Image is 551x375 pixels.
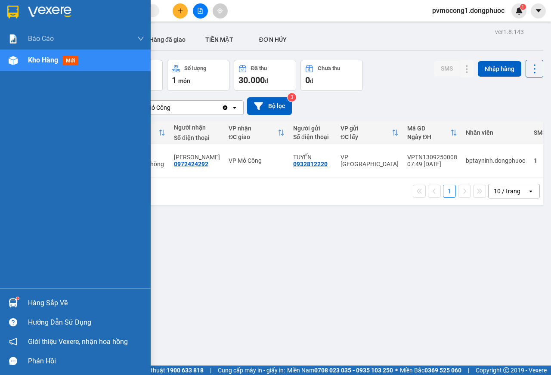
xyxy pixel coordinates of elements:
div: Mã GD [407,125,450,132]
div: Hàng sắp về [28,297,144,310]
img: solution-icon [9,34,18,43]
div: TUYẾN [293,154,332,161]
img: icon-new-feature [515,7,523,15]
span: | [468,366,469,375]
span: | [210,366,211,375]
div: Số điện thoại [174,134,220,141]
div: VP Mỏ Công [229,157,285,164]
div: Số lượng [184,65,206,71]
div: SMS [534,129,546,136]
svg: Clear value [222,104,229,111]
sup: 1 [16,297,19,300]
div: 0972424292 [174,161,208,167]
span: copyright [503,367,509,373]
button: caret-down [531,3,546,19]
div: VP gửi [341,125,392,132]
span: đ [310,77,313,84]
div: ĐC lấy [341,133,392,140]
th: Toggle SortBy [224,121,289,144]
span: notification [9,338,17,346]
div: ver 1.8.143 [495,27,524,37]
button: Bộ lọc [247,97,292,115]
span: 1 [172,75,176,85]
div: bptayninh.dongphuoc [466,157,525,164]
button: aim [213,3,228,19]
span: down [137,35,144,42]
div: VP Mỏ Công [137,103,170,112]
div: ĐC giao [229,133,278,140]
span: 0 [305,75,310,85]
button: Nhập hàng [478,61,521,77]
div: VP nhận [229,125,278,132]
span: question-circle [9,318,17,326]
span: Miền Nam [287,366,393,375]
span: Miền Bắc [400,366,461,375]
strong: 0708 023 035 - 0935 103 250 [314,367,393,374]
span: mới [62,56,78,65]
sup: 1 [520,4,526,10]
sup: 3 [288,93,296,102]
span: file-add [197,8,203,14]
span: món [178,77,190,84]
div: 07:49 [DATE] [407,161,457,167]
input: Selected VP Mỏ Công. [171,103,172,112]
div: Ngày ĐH [407,133,450,140]
span: Hỗ trợ kỹ thuật: [125,366,204,375]
button: Hàng đã giao [142,29,192,50]
span: TIỀN MẶT [205,36,233,43]
span: pvmocong1.dongphuoc [425,5,511,16]
span: ⚪️ [395,369,398,372]
div: Nhân viên [466,129,525,136]
span: caret-down [535,7,542,15]
img: warehouse-icon [9,298,18,307]
span: Báo cáo [28,33,54,44]
div: 0932812220 [293,161,328,167]
button: Đã thu30.000đ [234,60,296,91]
div: ANH VĂN [174,154,220,161]
div: Hướng dẫn sử dụng [28,316,144,329]
strong: 0369 525 060 [424,367,461,374]
button: Số lượng1món [167,60,229,91]
span: plus [177,8,183,14]
span: 30.000 [238,75,265,85]
svg: open [527,188,534,195]
button: 1 [443,185,456,198]
button: Chưa thu0đ [300,60,363,91]
th: Toggle SortBy [403,121,461,144]
div: Đã thu [251,65,267,71]
span: 1 [521,4,524,10]
strong: 1900 633 818 [167,367,204,374]
svg: open [231,104,238,111]
button: file-add [193,3,208,19]
div: Chưa thu [318,65,340,71]
div: VP [GEOGRAPHIC_DATA] [341,154,399,167]
th: Toggle SortBy [336,121,403,144]
span: đ [265,77,268,84]
span: Kho hàng [28,56,58,64]
span: aim [217,8,223,14]
div: Phản hồi [28,355,144,368]
span: ĐƠN HỦY [259,36,287,43]
div: Người gửi [293,125,332,132]
span: Cung cấp máy in - giấy in: [218,366,285,375]
button: plus [173,3,188,19]
div: VPTN1309250008 [407,154,457,161]
img: logo-vxr [7,6,19,19]
div: 10 / trang [494,187,520,195]
span: Giới thiệu Vexere, nhận hoa hồng [28,336,128,347]
div: Số điện thoại [293,133,332,140]
button: SMS [434,61,460,76]
div: Người nhận [174,124,220,131]
span: message [9,357,17,365]
img: warehouse-icon [9,56,18,65]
